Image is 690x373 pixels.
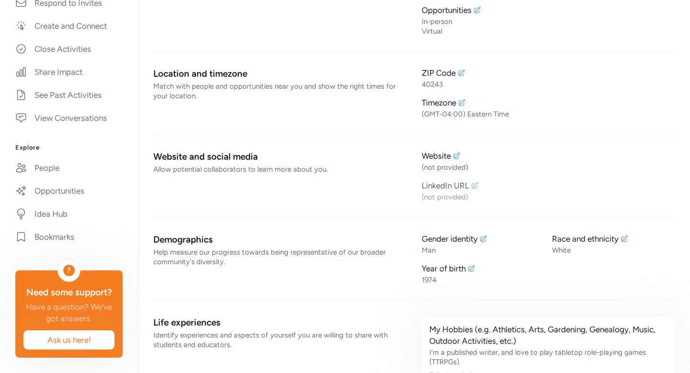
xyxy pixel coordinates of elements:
h3: Explore [15,144,123,152]
div: Timezone [422,97,456,108]
div: Virtual [422,26,675,36]
a: Create and Connect [8,15,130,36]
a: See Past Activities [8,84,130,105]
div: I'm a published writer, and love to play tabletop role-playing games (TTRPGs). [429,348,667,367]
div: Help measure our progress towards being representative of our broader community's diversity. [153,247,406,267]
a: Bookmarks [8,226,130,247]
div: Location and timezone [153,67,406,81]
div: Website and social media [153,150,406,163]
div: White [552,245,675,255]
div: Identify experiences and aspects of yourself you are willing to share with students and educators. [153,330,406,350]
div: LinkedIn URL [422,180,469,191]
div: Website [422,150,451,162]
div: 1974 [422,275,544,285]
div: Man [422,245,544,255]
div: Match with people and opportunities near you and show the right times for your location. [153,82,406,101]
a: Idea Hub [8,203,130,224]
div: Demographics [153,233,406,246]
div: My Hobbies (e.g. Athletics, Arts, Gardening, Genealogy, Music, Outdoor Activities, etc.) [429,324,667,347]
div: Race and ethnicity [552,233,619,245]
a: Share Impact [8,61,130,82]
div: Need some support? [23,286,115,299]
a: Close Activities [8,38,130,59]
div: In-person [422,17,675,26]
div: 40243 [422,80,675,89]
div: Gender identity [422,233,478,245]
span: Ask us here! [31,334,107,346]
div: ZIP Code [422,67,456,79]
button: Ask us here! [23,330,115,350]
div: Allow potential collaborators to learn more about you. [153,164,406,174]
div: ? [63,265,75,276]
div: Have a question? We've got answers. [23,301,115,324]
div: (not provided) [422,192,675,202]
div: (GMT-04:00) Eastern Time [422,109,675,119]
div: Year of birth [422,263,466,274]
div: (not provided) [422,163,675,172]
div: Life experiences [153,316,406,329]
a: People [8,157,130,178]
a: Opportunities [8,180,130,201]
a: View Conversations [8,107,130,128]
div: Opportunities [422,4,471,16]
